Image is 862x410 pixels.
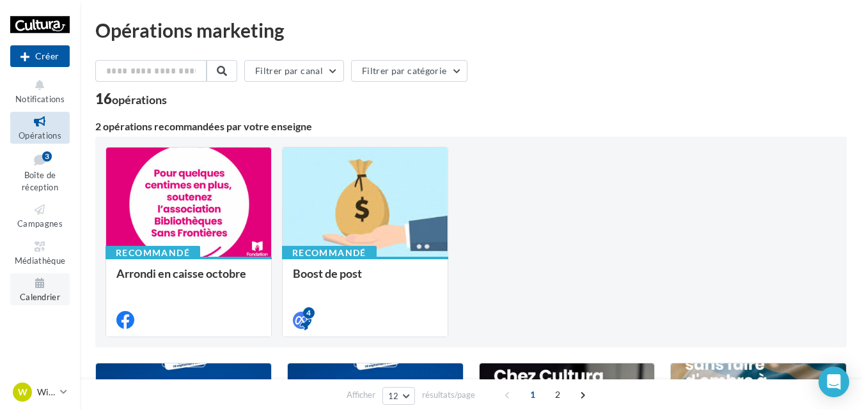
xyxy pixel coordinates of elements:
div: opérations [112,94,167,105]
button: Filtrer par canal [244,60,344,82]
div: 4 [303,307,315,319]
span: 2 [547,384,568,405]
div: 2 opérations recommandées par votre enseigne [95,121,847,132]
div: Boost de post [293,267,437,292]
button: Créer [10,45,70,67]
a: Opérations [10,112,70,143]
div: 16 [95,92,167,106]
span: 1 [522,384,543,405]
div: Recommandé [106,246,200,260]
button: Filtrer par catégorie [351,60,467,82]
div: Arrondi en caisse octobre [116,267,261,292]
button: 12 [382,387,415,405]
a: Calendrier [10,273,70,305]
div: Opérations marketing [95,20,847,40]
div: Recommandé [282,246,377,260]
a: Campagnes [10,200,70,231]
span: W [18,386,27,399]
span: Calendrier [20,292,60,302]
div: Open Intercom Messenger [819,367,849,397]
span: résultats/page [422,389,475,401]
span: Opérations [19,130,61,140]
a: Médiathèque [10,237,70,268]
div: Nouvelle campagne [10,45,70,67]
button: Notifications [10,75,70,107]
span: Notifications [15,94,65,104]
span: Boîte de réception [22,170,58,192]
a: W Wittenheim [10,380,70,404]
span: Campagnes [17,218,63,229]
p: Wittenheim [37,386,55,399]
span: Afficher [347,389,375,401]
div: 3 [42,151,52,162]
span: Médiathèque [15,255,66,266]
span: 12 [388,391,399,401]
a: Boîte de réception3 [10,149,70,195]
